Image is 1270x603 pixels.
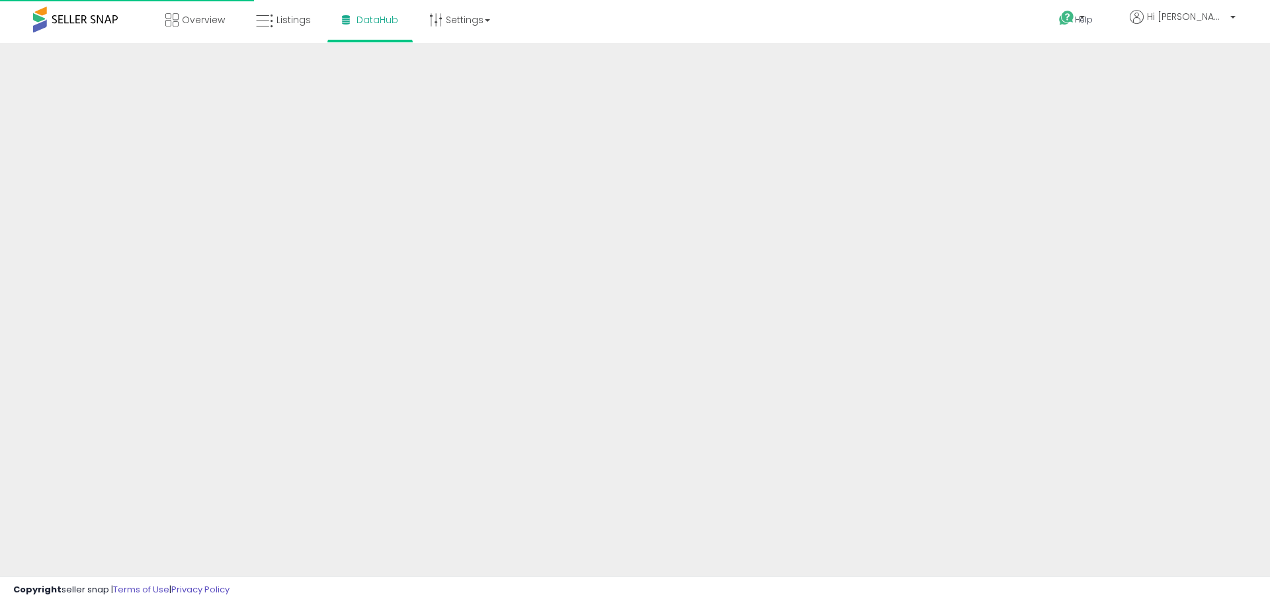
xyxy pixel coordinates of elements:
span: Hi [PERSON_NAME] [1147,10,1226,23]
span: Help [1075,14,1093,25]
a: Hi [PERSON_NAME] [1130,10,1236,40]
span: Overview [182,13,225,26]
span: DataHub [357,13,398,26]
span: Listings [276,13,311,26]
i: Get Help [1058,10,1075,26]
